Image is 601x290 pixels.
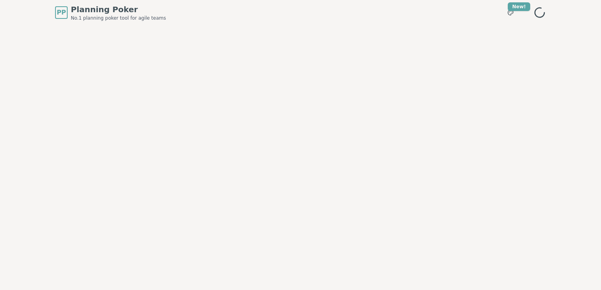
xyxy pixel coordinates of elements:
div: New! [508,2,530,11]
a: PPPlanning PokerNo.1 planning poker tool for agile teams [55,4,166,21]
span: Planning Poker [71,4,166,15]
span: No.1 planning poker tool for agile teams [71,15,166,21]
button: New! [503,6,518,20]
span: PP [57,8,66,17]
